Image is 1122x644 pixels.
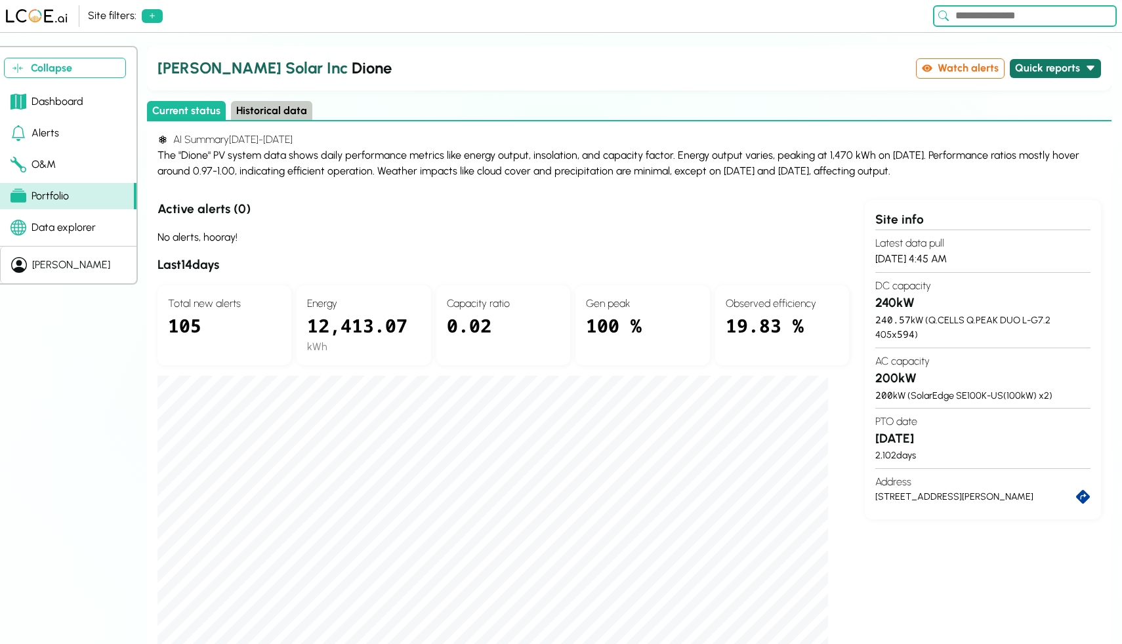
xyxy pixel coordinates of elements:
div: Site filters: [88,8,136,24]
h4: Latest data pull [875,235,1091,251]
h3: [DATE] [875,430,1091,449]
button: Quick reports [1010,59,1101,78]
button: Collapse [4,58,126,78]
div: Site info [875,211,1091,230]
span: 2 [1044,390,1049,401]
div: kW ( SolarEdge SE100K-US ( 100 kW) x ) [875,388,1091,403]
div: Alerts [10,125,59,141]
div: 105 [168,312,281,355]
div: 19.83 % [726,312,839,355]
section: [DATE] 4:45 AM [875,230,1091,272]
h3: 240 kW [875,294,1091,313]
div: Data explorer [10,220,96,235]
div: kWh [307,339,420,355]
h4: PTO date [875,414,1091,430]
div: No alerts, hooray! [157,230,849,245]
div: Dashboard [10,94,83,110]
h3: Last 14 days [157,256,849,275]
h4: AI Summary [DATE] - [DATE] [157,132,1101,148]
div: Portfolio [10,188,69,204]
img: LCOE.ai [5,9,68,24]
div: 100 % [586,312,699,355]
h4: AC capacity [875,353,1091,369]
h4: DC capacity [875,278,1091,294]
div: [STREET_ADDRESS][PERSON_NAME] [875,490,1076,504]
button: Historical data [231,101,312,120]
div: The "Dione" PV system data shows daily performance metrics like energy output, insolation, and ca... [157,148,1101,179]
span: 594 [897,328,915,340]
div: kW ( Q.CELLS Q.PEAK DUO L-G7.2 405 x ) [875,313,1091,342]
a: directions [1076,490,1091,504]
span: 200 [875,389,893,401]
h4: Capacity ratio [447,296,560,312]
h4: Gen peak [586,296,699,312]
span: 240.57 [875,313,911,326]
h3: 200 kW [875,369,1091,388]
h2: Dione [157,56,911,80]
div: Select page state [147,101,1112,121]
button: Current status [147,101,226,120]
button: Watch alerts [916,58,1005,79]
h4: Total new alerts [168,296,281,312]
h4: Observed efficiency [726,296,839,312]
h4: Energy [307,296,420,312]
div: O&M [10,157,56,172]
h4: Address [875,474,1091,490]
h3: Active alerts ( 0 ) [157,200,849,219]
div: [PERSON_NAME] [32,257,110,273]
div: 2,102 days [875,449,1091,463]
span: [PERSON_NAME] Solar Inc [157,58,348,77]
div: 0.02 [447,312,560,355]
div: 12,413.07 [307,312,420,339]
